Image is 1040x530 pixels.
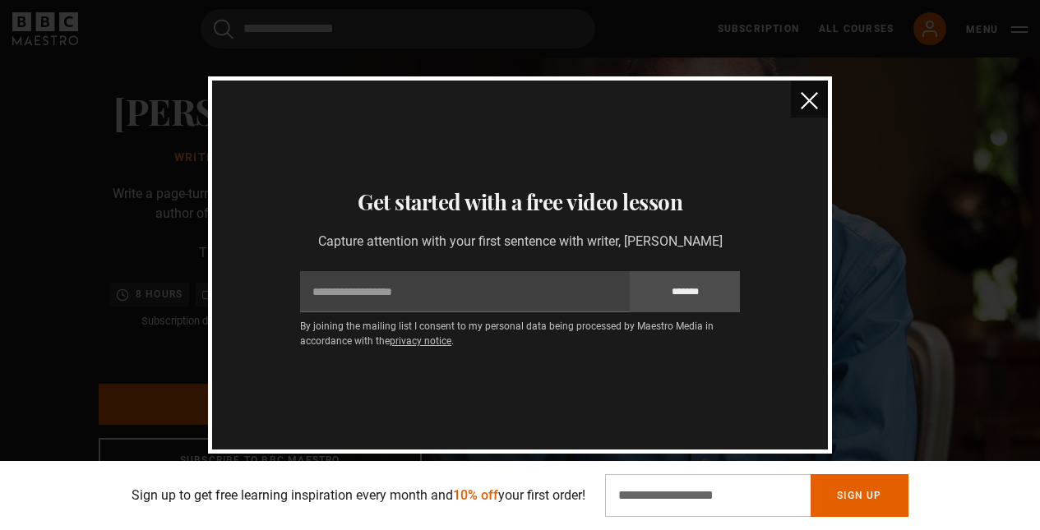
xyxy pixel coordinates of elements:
h3: Get started with a free video lesson [232,186,808,219]
button: Sign Up [811,474,908,517]
p: Sign up to get free learning inspiration every month and your first order! [132,486,585,505]
button: close [791,81,828,118]
a: privacy notice [390,335,451,347]
span: 10% off [453,487,498,503]
p: By joining the mailing list I consent to my personal data being processed by Maestro Media in acc... [300,319,740,348]
p: Capture attention with your first sentence with writer, [PERSON_NAME] [300,232,740,251]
